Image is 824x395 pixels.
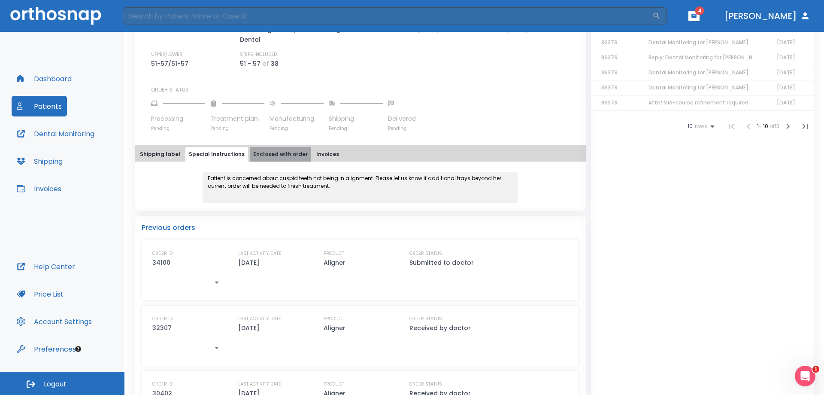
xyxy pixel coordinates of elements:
p: Pending [210,125,264,132]
span: Dental Monitoring for [PERSON_NAME] [648,84,748,91]
p: Shipping [329,114,383,123]
p: ORDER STATUS [409,380,442,388]
p: Pending [388,125,416,132]
button: Help Center [12,256,80,277]
span: 4 [695,6,704,15]
button: Patients [12,96,67,116]
span: 36379 [601,69,618,76]
span: Dental Monitoring for [PERSON_NAME] [648,69,748,76]
span: [DATE] [777,69,795,76]
span: 36379 [601,39,618,46]
p: Delivered [388,114,416,123]
span: 36379 [601,99,618,106]
p: Previous orders [142,223,579,233]
button: Invoices [313,147,342,162]
p: Submitted to doctor [409,257,474,268]
span: Logout [44,380,67,389]
button: Special Instructions [185,147,248,162]
p: 51 - 57 [240,58,261,69]
input: Search by Patient Name or Case # [123,7,652,24]
p: Manufacturing [270,114,324,123]
p: STEPS INCLUDED [240,51,277,58]
p: 38 [271,58,279,69]
p: [DATE] [238,323,260,333]
p: Pending [270,125,324,132]
p: ORDER ID [152,250,173,257]
p: Deer Lodge Family Dental [240,24,313,45]
button: Dental Monitoring [12,123,100,144]
p: LAST ACTIVITY DATE [238,250,281,257]
span: Reply: Dental Monitoring for [PERSON_NAME] [648,54,765,61]
p: Patient is concerned about cuspid teeth not being in alignment. Please let us know if additional ... [208,175,513,190]
p: ORDER STATUS [409,250,442,257]
p: 32307 [152,323,172,333]
p: Treatment plan [210,114,264,123]
p: ORDER STATUS [151,86,580,94]
div: tabs [136,147,584,162]
p: PRODUCT [324,380,344,388]
p: Pending [329,125,383,132]
p: ORDER ID [152,380,173,388]
button: Price List [12,284,69,304]
p: PRODUCT [324,315,344,323]
button: Account Settings [12,311,97,332]
span: [DATE] [777,99,795,106]
p: Aligner [324,323,345,333]
span: 36379 [601,54,618,61]
span: of 13 [769,122,779,130]
span: 36379 [601,84,618,91]
img: Orthosnap [10,7,101,24]
p: ORDER STATUS [409,315,442,323]
button: Invoices [12,178,67,199]
p: of [262,58,269,69]
p: Aligner [324,257,345,268]
p: Processing [151,114,205,123]
span: [DATE] [777,39,795,46]
p: ORDER ID [152,315,173,323]
div: Tooltip anchor [74,345,82,353]
span: 10 [688,123,693,129]
p: UPPER/LOWER [151,51,182,58]
button: Shipping [12,151,68,171]
p: LAST ACTIVITY DATE [238,380,281,388]
button: Enclosed with order [250,147,311,162]
p: LAST ACTIVITY DATE [238,315,281,323]
span: [DATE] [777,54,795,61]
span: [DATE] [777,84,795,91]
p: Pending [151,125,205,132]
span: 1 - 10 [757,122,769,130]
span: Attn! Mid-course refinement required [648,99,748,106]
button: Dashboard [12,68,77,89]
p: [DATE] [238,257,260,268]
p: PRODUCT [324,250,344,257]
span: 1 [812,366,819,373]
iframe: Intercom live chat [795,366,815,386]
span: rows [693,123,707,129]
button: [PERSON_NAME] [721,8,814,24]
p: 34100 [152,257,170,268]
p: Received by doctor [409,323,471,333]
p: 51-57/51-57 [151,58,191,69]
button: Preferences [12,339,81,359]
button: Shipping label [136,147,184,162]
span: Dental Monitoring for [PERSON_NAME] [648,39,748,46]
